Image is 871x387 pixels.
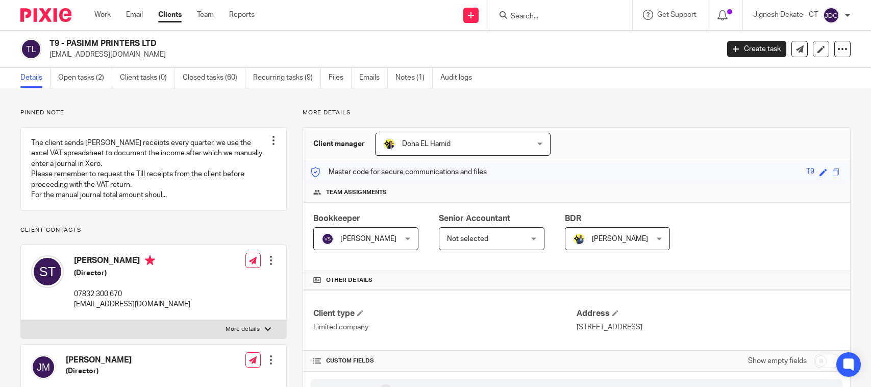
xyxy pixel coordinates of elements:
[383,138,395,150] img: Doha-Starbridge.jpg
[326,276,372,284] span: Other details
[748,356,807,366] label: Show empty fields
[313,308,577,319] h4: Client type
[359,68,388,88] a: Emails
[326,188,387,197] span: Team assignments
[120,68,175,88] a: Client tasks (0)
[823,7,839,23] img: svg%3E
[197,10,214,20] a: Team
[20,8,71,22] img: Pixie
[20,226,287,234] p: Client contacts
[565,214,581,223] span: BDR
[31,355,56,379] img: svg%3E
[577,308,840,319] h4: Address
[402,140,451,148] span: Doha EL Hamid
[321,233,334,245] img: svg%3E
[74,255,190,268] h4: [PERSON_NAME]
[66,355,182,366] h4: [PERSON_NAME]
[806,166,814,178] div: T9
[183,68,245,88] a: Closed tasks (60)
[226,325,260,333] p: More details
[145,255,155,265] i: Primary
[753,10,818,20] p: Jignesh Dekate - CT
[313,139,365,149] h3: Client manager
[94,10,111,20] a: Work
[657,11,696,18] span: Get Support
[31,255,64,288] img: svg%3E
[58,68,112,88] a: Open tasks (2)
[313,357,577,365] h4: CUSTOM FIELDS
[592,235,648,243] span: [PERSON_NAME]
[395,68,433,88] a: Notes (1)
[727,41,786,57] a: Create task
[573,233,585,245] img: Dennis-Starbridge.jpg
[329,68,352,88] a: Files
[311,167,487,177] p: Master code for secure communications and files
[20,68,51,88] a: Details
[74,268,190,278] h5: (Director)
[229,10,255,20] a: Reports
[577,322,840,332] p: [STREET_ADDRESS]
[253,68,321,88] a: Recurring tasks (9)
[74,289,190,299] p: 07832 300 670
[49,38,579,49] h2: T9 - PASIMM PRINTERS LTD
[126,10,143,20] a: Email
[313,322,577,332] p: Limited company
[510,12,602,21] input: Search
[440,68,480,88] a: Audit logs
[66,366,182,376] h5: (Director)
[340,235,396,243] span: [PERSON_NAME]
[447,235,488,243] span: Not selected
[158,10,182,20] a: Clients
[313,214,360,223] span: Bookkeeper
[439,214,510,223] span: Senior Accountant
[49,50,712,60] p: [EMAIL_ADDRESS][DOMAIN_NAME]
[20,109,287,117] p: Pinned note
[20,38,42,60] img: svg%3E
[303,109,851,117] p: More details
[74,299,190,309] p: [EMAIL_ADDRESS][DOMAIN_NAME]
